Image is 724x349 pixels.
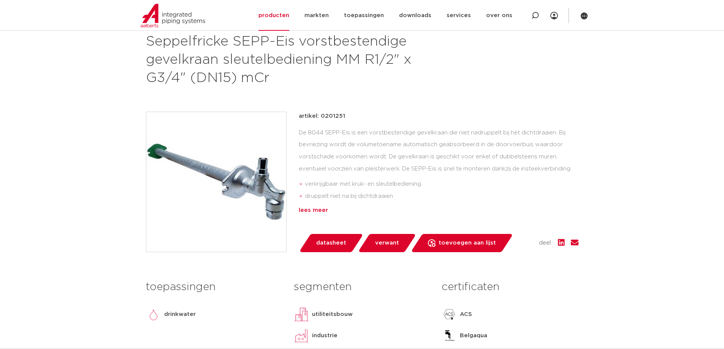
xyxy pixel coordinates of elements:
p: utiliteitsbouw [312,310,353,319]
img: utiliteitsbouw [294,307,309,322]
span: verwant [375,237,399,249]
img: Product Image for Seppelfricke SEPP-Eis vorstbestendige gevelkraan sleutelbediening MM R1/2" x G3... [146,112,286,252]
h3: segmenten [294,280,430,295]
p: Belgaqua [460,331,487,340]
a: verwant [358,234,416,252]
li: verkrijgbaar met kruk- en sleutelbediening. [305,178,578,190]
img: ACS [442,307,457,322]
img: industrie [294,328,309,343]
p: ACS [460,310,472,319]
div: lees meer [299,206,578,215]
h3: certificaten [442,280,578,295]
p: industrie [312,331,337,340]
li: eenvoudige en snelle montage dankzij insteekverbinding [305,202,578,215]
div: De 8044 SEPP-Eis is een vorstbestendige gevelkraan die niet nadruppelt bij het dichtdraaien. Bij ... [299,127,578,203]
h1: Seppelfricke SEPP-Eis vorstbestendige gevelkraan sleutelbediening MM R1/2" x G3/4" (DN15) mCr [146,33,431,87]
span: datasheet [316,237,346,249]
a: datasheet [299,234,363,252]
span: deel: [539,238,552,248]
p: artikel: 0201251 [299,112,345,121]
span: toevoegen aan lijst [439,237,496,249]
p: drinkwater [164,310,196,319]
li: druppelt niet na bij dichtdraaien [305,190,578,202]
h3: toepassingen [146,280,282,295]
img: drinkwater [146,307,161,322]
img: Belgaqua [442,328,457,343]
